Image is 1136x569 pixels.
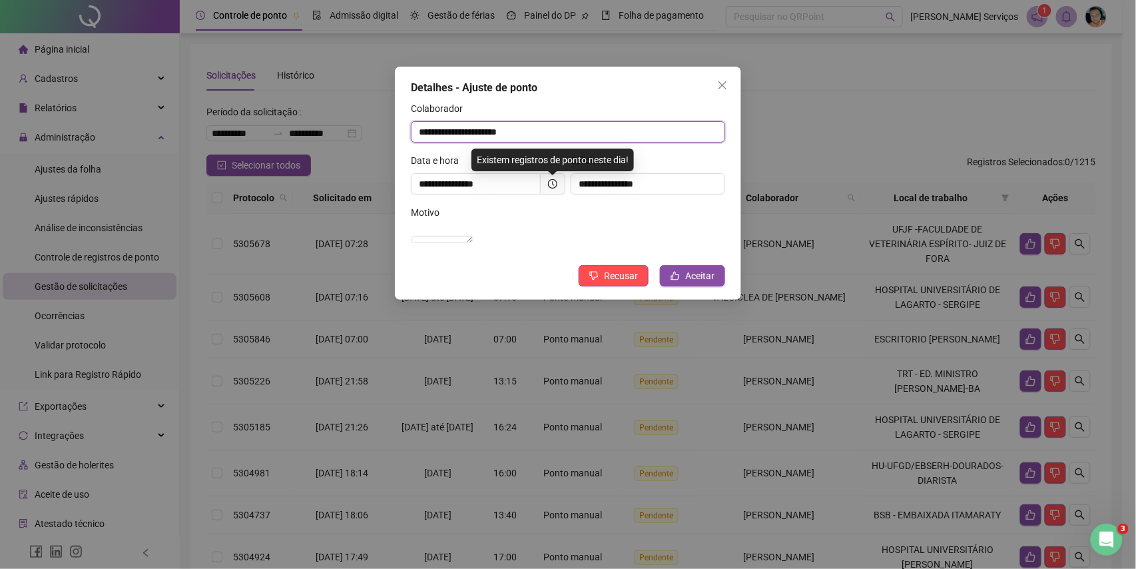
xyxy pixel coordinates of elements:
[411,101,471,116] label: Colaborador
[471,149,634,171] div: Existem registros de ponto neste dia!
[411,205,448,220] label: Motivo
[411,80,725,96] div: Detalhes - Ajuste de ponto
[589,271,599,281] span: dislike
[685,269,714,283] span: Aceitar
[717,80,728,91] span: close
[411,153,467,168] label: Data e hora
[712,75,733,96] button: Close
[1091,524,1123,556] iframe: Intercom live chat
[579,265,649,286] button: Recusar
[671,271,680,281] span: like
[660,265,725,286] button: Aceitar
[548,179,557,189] span: clock-circle
[1118,524,1129,534] span: 3
[604,269,638,283] span: Recusar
